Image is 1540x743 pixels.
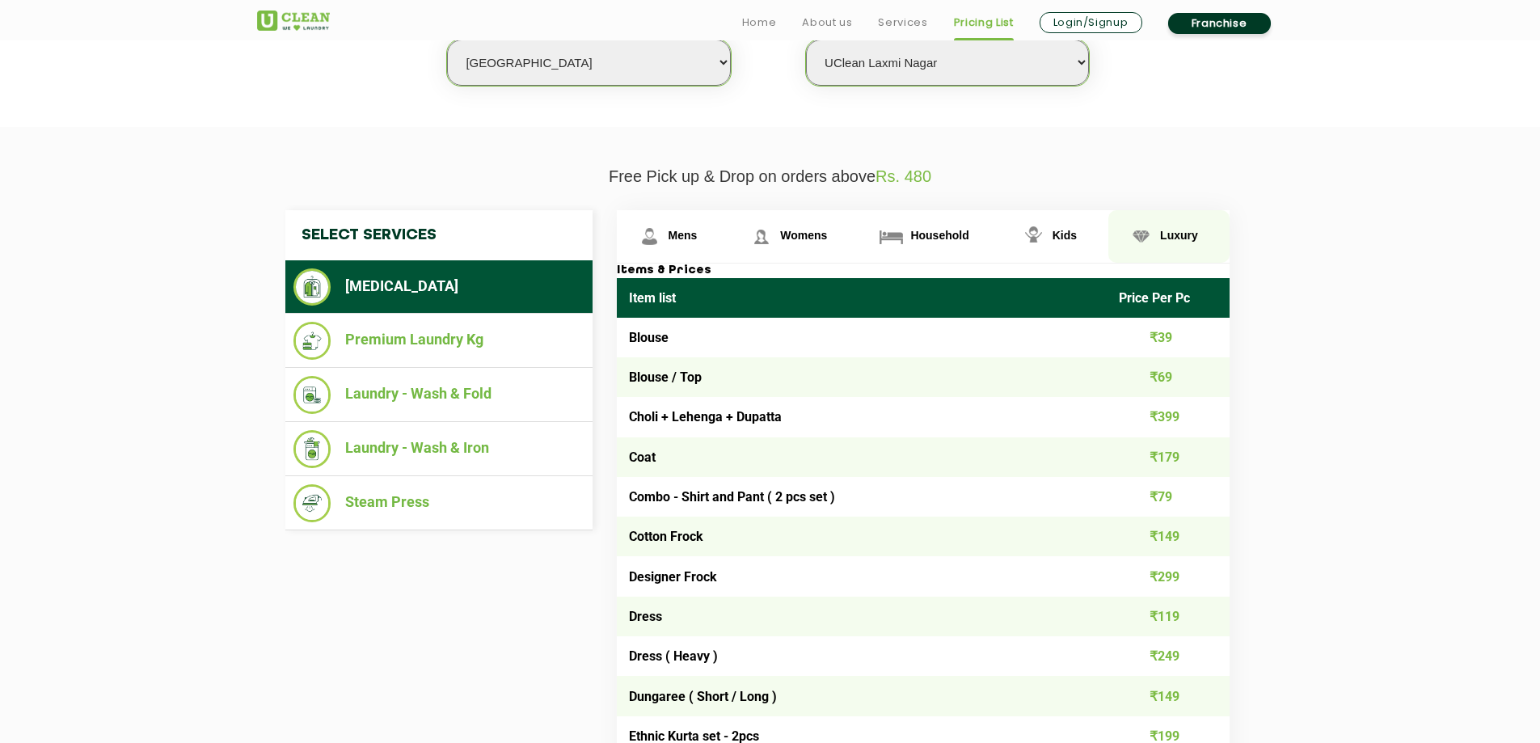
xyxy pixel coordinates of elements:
a: Pricing List [954,13,1014,32]
span: Luxury [1160,229,1198,242]
span: Womens [780,229,827,242]
img: UClean Laundry and Dry Cleaning [257,11,330,31]
span: Household [910,229,968,242]
td: Dungaree ( Short / Long ) [617,676,1108,716]
td: ₹69 [1107,357,1230,397]
td: ₹39 [1107,318,1230,357]
li: Laundry - Wash & Iron [293,430,584,468]
td: ₹399 [1107,397,1230,437]
img: Kids [1019,222,1048,251]
li: Laundry - Wash & Fold [293,376,584,414]
a: Franchise [1168,13,1271,34]
img: Womens [747,222,775,251]
li: Steam Press [293,484,584,522]
td: ₹299 [1107,556,1230,596]
td: Choli + Lehenga + Dupatta [617,397,1108,437]
span: Rs. 480 [875,167,931,185]
td: ₹149 [1107,676,1230,716]
li: [MEDICAL_DATA] [293,268,584,306]
img: Laundry - Wash & Fold [293,376,331,414]
span: Mens [669,229,698,242]
td: ₹249 [1107,636,1230,676]
img: Luxury [1127,222,1155,251]
img: Dry Cleaning [293,268,331,306]
td: Designer Frock [617,556,1108,596]
img: Laundry - Wash & Iron [293,430,331,468]
td: Blouse / Top [617,357,1108,397]
th: Item list [617,278,1108,318]
a: About us [802,13,852,32]
td: Blouse [617,318,1108,357]
td: ₹149 [1107,517,1230,556]
a: Services [878,13,927,32]
h3: Items & Prices [617,264,1230,278]
td: Dress [617,597,1108,636]
img: Steam Press [293,484,331,522]
img: Household [877,222,905,251]
td: Combo - Shirt and Pant ( 2 pcs set ) [617,477,1108,517]
td: Cotton Frock [617,517,1108,556]
a: Login/Signup [1040,12,1142,33]
h4: Select Services [285,210,593,260]
th: Price Per Pc [1107,278,1230,318]
p: Free Pick up & Drop on orders above [257,167,1284,186]
td: Coat [617,437,1108,477]
img: Premium Laundry Kg [293,322,331,360]
img: Mens [635,222,664,251]
td: ₹179 [1107,437,1230,477]
td: Dress ( Heavy ) [617,636,1108,676]
a: Home [742,13,777,32]
td: ₹79 [1107,477,1230,517]
span: Kids [1053,229,1077,242]
td: ₹119 [1107,597,1230,636]
li: Premium Laundry Kg [293,322,584,360]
